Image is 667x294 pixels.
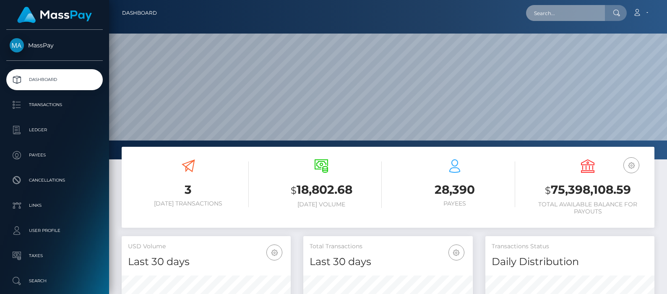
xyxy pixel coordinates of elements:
a: Cancellations [6,170,103,191]
a: Transactions [6,94,103,115]
h3: 75,398,108.59 [528,182,649,199]
a: Payees [6,145,103,166]
p: Dashboard [10,73,99,86]
a: Links [6,195,103,216]
p: Search [10,275,99,287]
h5: Transactions Status [492,242,648,251]
img: MassPay Logo [17,7,92,23]
h6: Total Available Balance for Payouts [528,201,649,215]
a: Taxes [6,245,103,266]
p: Transactions [10,99,99,111]
p: Ledger [10,124,99,136]
h5: USD Volume [128,242,284,251]
h4: Daily Distribution [492,255,648,269]
a: Ledger [6,120,103,140]
h6: Payees [394,200,515,207]
h3: 3 [128,182,249,198]
p: Links [10,199,99,212]
p: Cancellations [10,174,99,187]
h5: Total Transactions [310,242,466,251]
a: Dashboard [122,4,157,22]
a: Dashboard [6,69,103,90]
p: User Profile [10,224,99,237]
p: Payees [10,149,99,161]
a: User Profile [6,220,103,241]
h3: 18,802.68 [261,182,382,199]
a: Search [6,271,103,291]
h4: Last 30 days [128,255,284,269]
h6: [DATE] Volume [261,201,382,208]
img: MassPay [10,38,24,52]
h3: 28,390 [394,182,515,198]
input: Search... [526,5,605,21]
small: $ [545,185,551,196]
p: Taxes [10,250,99,262]
span: MassPay [6,42,103,49]
h4: Last 30 days [310,255,466,269]
h6: [DATE] Transactions [128,200,249,207]
small: $ [291,185,297,196]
